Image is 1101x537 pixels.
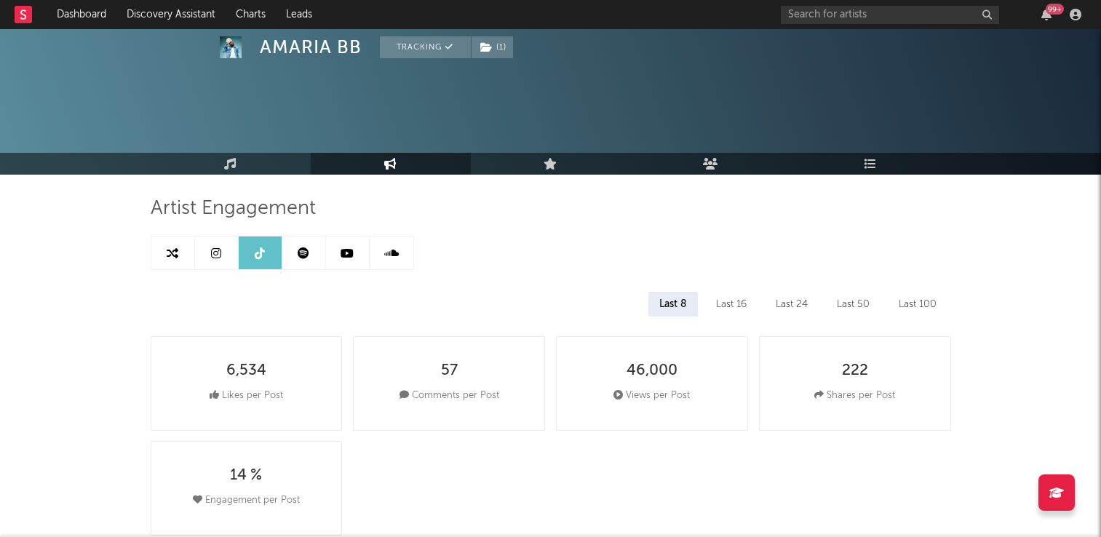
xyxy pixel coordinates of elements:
input: Search for artists [781,6,999,24]
div: AMARIA BB [260,36,362,58]
div: Views per Post [613,387,690,405]
div: Shares per Post [814,387,895,405]
div: 6,534 [226,362,266,380]
span: Artist Engagement [151,200,316,218]
button: (1) [472,36,513,58]
div: Last 24 [765,292,819,317]
div: Last 16 [705,292,758,317]
button: Tracking [380,36,471,58]
div: 222 [842,362,868,380]
button: 99+ [1041,9,1052,20]
div: 57 [441,362,458,380]
div: 46,000 [627,362,677,380]
div: Comments per Post [400,387,499,405]
div: Last 100 [888,292,947,317]
span: ( 1 ) [471,36,514,58]
div: Last 50 [826,292,881,317]
div: Engagement per Post [193,492,300,509]
div: 99 + [1046,4,1064,15]
div: Last 8 [648,292,698,317]
div: 14 % [230,467,262,485]
div: Likes per Post [210,387,283,405]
